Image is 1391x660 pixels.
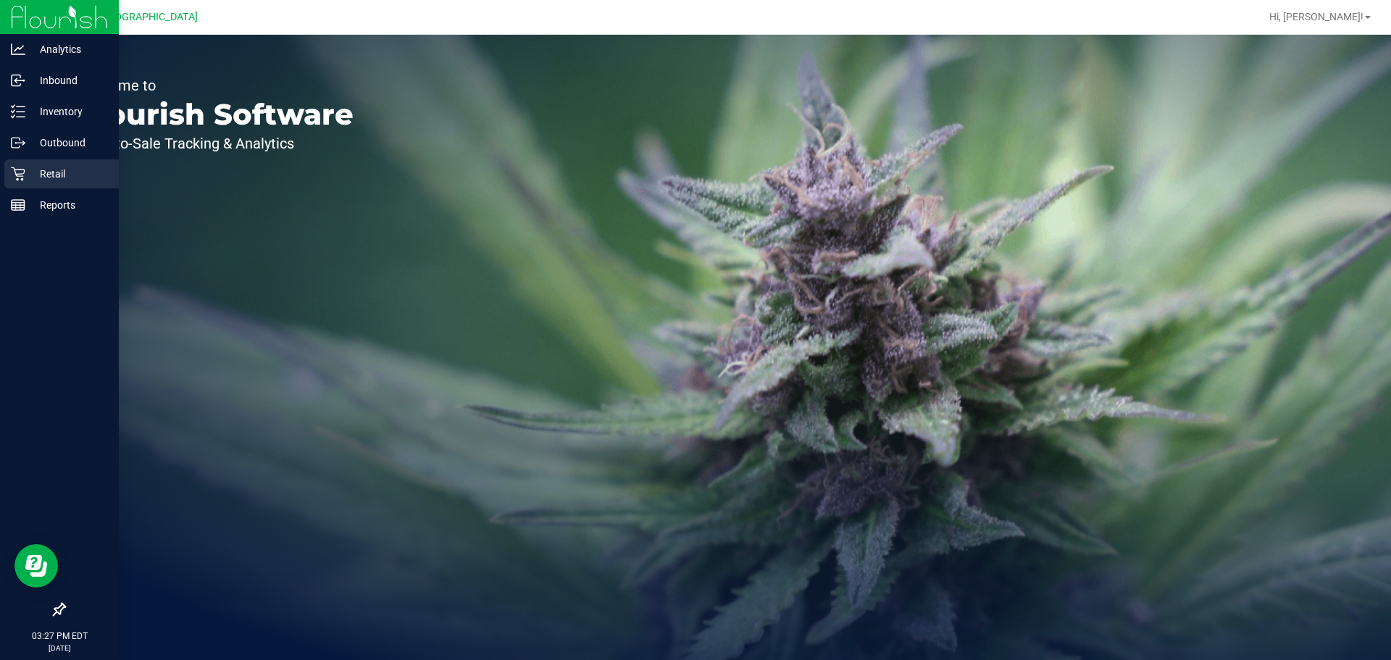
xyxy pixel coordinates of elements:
[25,41,112,58] p: Analytics
[11,42,25,57] inline-svg: Analytics
[25,134,112,151] p: Outbound
[78,100,354,129] p: Flourish Software
[25,72,112,89] p: Inbound
[78,136,354,151] p: Seed-to-Sale Tracking & Analytics
[78,78,354,93] p: Welcome to
[25,165,112,183] p: Retail
[25,196,112,214] p: Reports
[11,198,25,212] inline-svg: Reports
[14,544,58,588] iframe: Resource center
[7,630,112,643] p: 03:27 PM EDT
[99,11,198,23] span: [GEOGRAPHIC_DATA]
[11,135,25,150] inline-svg: Outbound
[7,643,112,653] p: [DATE]
[11,73,25,88] inline-svg: Inbound
[25,103,112,120] p: Inventory
[11,104,25,119] inline-svg: Inventory
[11,167,25,181] inline-svg: Retail
[1269,11,1363,22] span: Hi, [PERSON_NAME]!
